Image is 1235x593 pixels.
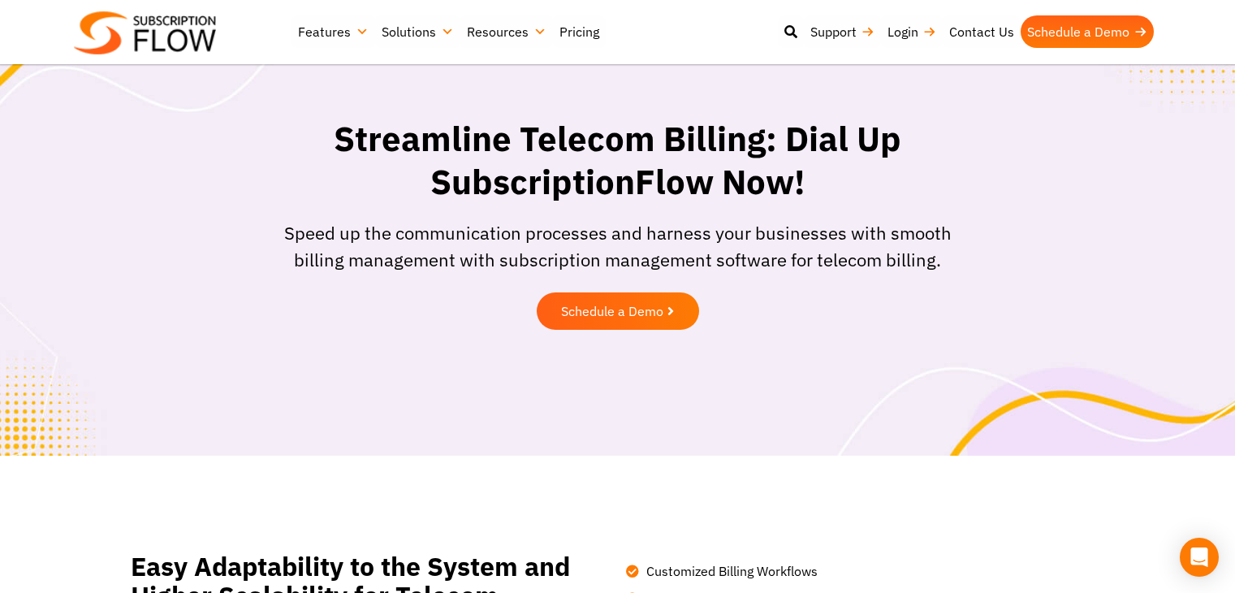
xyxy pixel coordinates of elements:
[375,15,460,48] a: Solutions
[642,561,818,581] span: Customized Billing Workflows
[943,15,1021,48] a: Contact Us
[804,15,881,48] a: Support
[537,292,699,330] a: Schedule a Demo
[1180,538,1219,577] div: Open Intercom Messenger
[74,11,216,54] img: Subscriptionflow
[281,219,955,273] p: Speed up the communication processes and harness your businesses with smooth billing management w...
[1021,15,1154,48] a: Schedule a Demo
[291,15,375,48] a: Features
[881,15,943,48] a: Login
[460,15,553,48] a: Resources
[281,118,955,203] h1: Streamline Telecom Billing: Dial Up SubscriptionFlow Now!
[553,15,606,48] a: Pricing
[561,305,663,318] span: Schedule a Demo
